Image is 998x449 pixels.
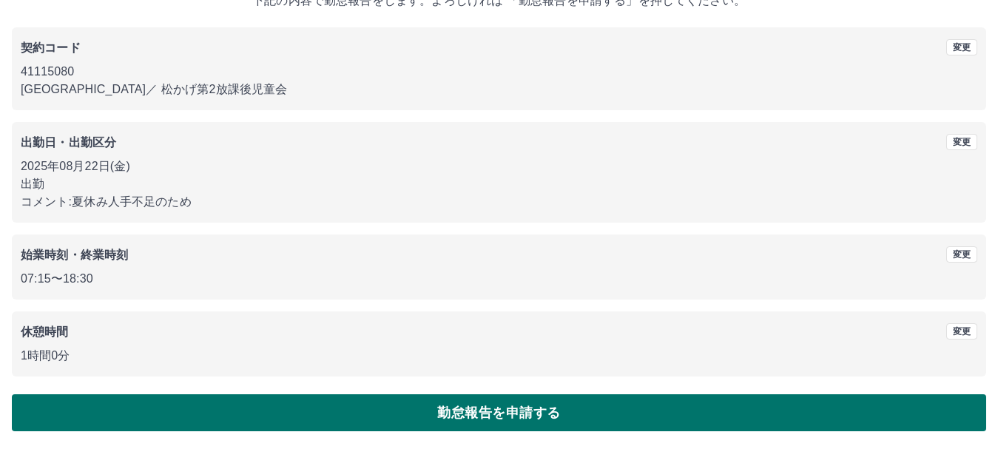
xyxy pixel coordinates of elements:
b: 契約コード [21,41,81,54]
b: 始業時刻・終業時刻 [21,249,128,261]
button: 勤怠報告を申請する [12,394,986,431]
p: [GEOGRAPHIC_DATA] ／ 松かげ第2放課後児童会 [21,81,977,98]
p: 07:15 〜 18:30 [21,270,977,288]
button: 変更 [946,246,977,263]
button: 変更 [946,323,977,340]
p: コメント: 夏休み人手不足のため [21,193,977,211]
b: 出勤日・出勤区分 [21,136,116,149]
p: 出勤 [21,175,977,193]
button: 変更 [946,134,977,150]
p: 41115080 [21,63,977,81]
p: 2025年08月22日(金) [21,158,977,175]
b: 休憩時間 [21,325,69,338]
p: 1時間0分 [21,347,977,365]
button: 変更 [946,39,977,55]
